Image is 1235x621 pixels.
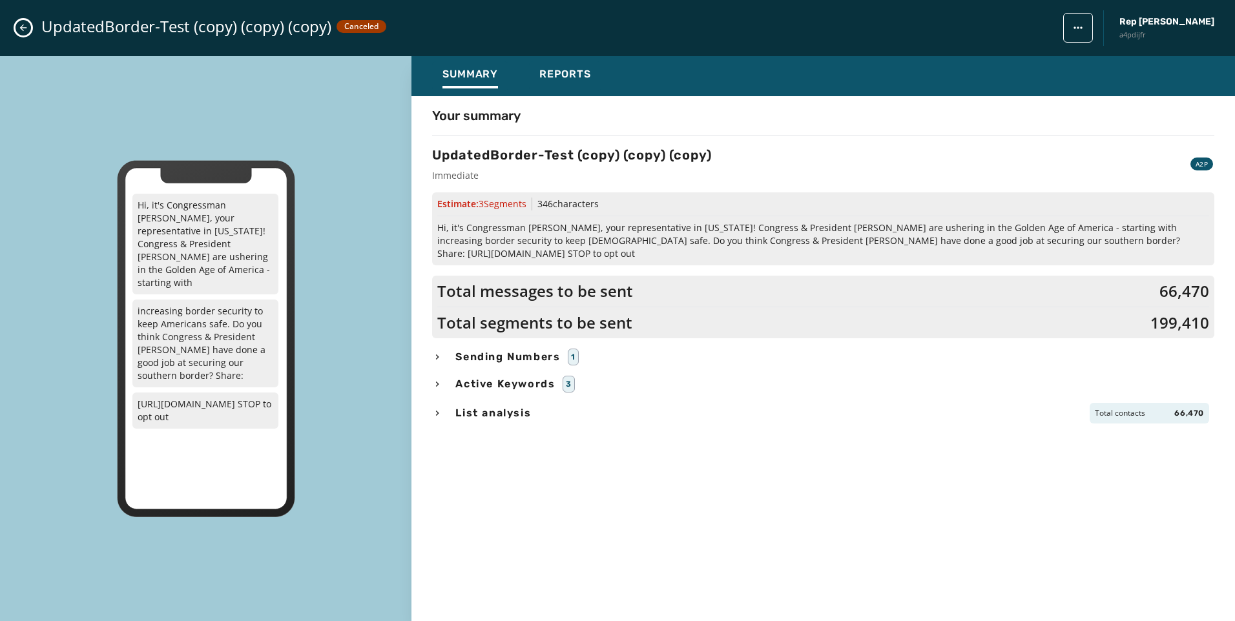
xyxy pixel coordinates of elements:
[432,146,712,164] h3: UpdatedBorder-Test (copy) (copy) (copy)
[568,349,579,365] div: 1
[537,198,599,210] span: 346 characters
[1159,281,1209,301] span: 66,470
[539,68,591,81] span: Reports
[132,194,278,294] p: Hi, it's Congressman [PERSON_NAME], your representative in [US_STATE]! Congress & President [PERS...
[1119,15,1214,28] span: Rep [PERSON_NAME]
[1063,13,1093,43] button: broadcast action menu
[1095,408,1145,418] span: Total contacts
[479,198,526,210] span: 3 Segment s
[453,376,557,392] span: Active Keywords
[453,405,534,421] span: List analysis
[432,107,521,125] h4: Your summary
[437,221,1209,260] span: Hi, it's Congressman [PERSON_NAME], your representative in [US_STATE]! Congress & President [PERS...
[437,312,632,333] span: Total segments to be sent
[132,300,278,387] p: increasing border security to keep Americans safe. Do you think Congress & President [PERSON_NAME...
[529,61,601,91] button: Reports
[1174,408,1204,418] span: 66,470
[432,403,1214,423] button: List analysisTotal contacts66,470
[41,16,331,37] span: UpdatedBorder-Test (copy) (copy) (copy)
[132,392,278,429] p: [URL][DOMAIN_NAME] STOP to opt out
[437,198,526,210] span: Estimate:
[344,21,379,32] span: Canceled
[1119,30,1214,41] span: a4pdijfr
[437,281,633,301] span: Total messages to be sent
[563,376,575,392] div: 3
[453,349,563,365] span: Sending Numbers
[432,169,712,182] span: Immediate
[1190,158,1213,170] div: A2P
[442,68,498,81] span: Summary
[1150,312,1209,333] span: 199,410
[432,376,1214,392] button: Active Keywords3
[432,61,508,91] button: Summary
[432,349,1214,365] button: Sending Numbers1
